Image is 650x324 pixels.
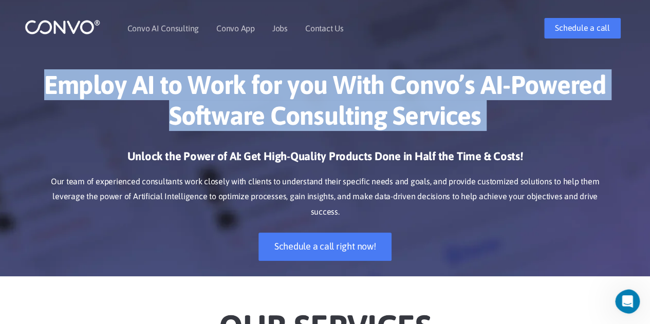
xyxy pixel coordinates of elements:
a: Convo App [216,24,255,32]
a: Schedule a call right now! [258,233,392,261]
iframe: Intercom live chat [615,289,647,314]
a: Jobs [272,24,288,32]
a: Contact Us [305,24,344,32]
h3: Unlock the Power of AI: Get High-Quality Products Done in Half the Time & Costs! [40,149,610,171]
p: Our team of experienced consultants work closely with clients to understand their specific needs ... [40,174,610,220]
h1: Employ AI to Work for you With Convo’s AI-Powered Software Consulting Services [40,69,610,139]
a: Convo AI Consulting [127,24,199,32]
img: logo_1.png [25,19,100,35]
a: Schedule a call [544,18,620,39]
